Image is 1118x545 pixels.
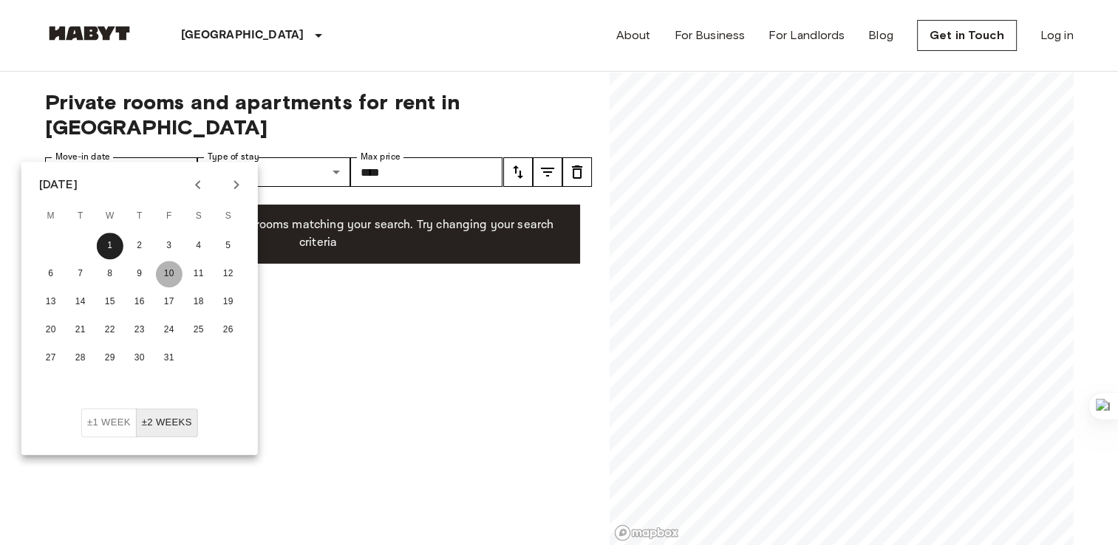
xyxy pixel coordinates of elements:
button: 13 [38,289,64,315]
button: 14 [67,289,94,315]
button: ±1 week [81,408,137,437]
button: 21 [67,317,94,343]
button: tune [533,157,562,187]
button: Previous month [185,172,211,197]
button: 20 [38,317,64,343]
img: Habyt [45,26,134,41]
button: 31 [156,345,183,371]
span: Private rooms and apartments for rent in [GEOGRAPHIC_DATA] [45,89,592,140]
label: Type of stay [208,151,259,163]
button: tune [562,157,592,187]
span: Monday [38,202,64,231]
span: Thursday [126,202,153,231]
button: ±2 weeks [136,408,198,437]
button: 3 [156,233,183,259]
button: 7 [67,261,94,287]
button: 11 [185,261,212,287]
button: 23 [126,317,153,343]
button: 1 [97,233,123,259]
div: [DATE] [39,176,78,193]
button: 18 [185,289,212,315]
button: 19 [215,289,242,315]
button: Next month [224,172,249,197]
button: 10 [156,261,183,287]
span: Saturday [185,202,212,231]
span: Friday [156,202,183,231]
a: About [616,27,651,44]
button: 27 [38,345,64,371]
button: 12 [215,261,242,287]
button: 24 [156,317,183,343]
button: 22 [97,317,123,343]
a: For Business [674,27,745,44]
button: 25 [185,317,212,343]
span: Wednesday [97,202,123,231]
span: Tuesday [67,202,94,231]
button: 16 [126,289,153,315]
button: 26 [215,317,242,343]
button: 17 [156,289,183,315]
button: 5 [215,233,242,259]
label: Max price [361,151,400,163]
button: 8 [97,261,123,287]
a: Mapbox logo [614,524,679,541]
a: Blog [868,27,893,44]
span: Sunday [215,202,242,231]
button: 28 [67,345,94,371]
a: For Landlords [768,27,845,44]
a: Log in [1040,27,1074,44]
p: [GEOGRAPHIC_DATA] [181,27,304,44]
button: 29 [97,345,123,371]
label: Move-in date [55,151,110,163]
a: Get in Touch [917,20,1017,51]
button: tune [503,157,533,187]
div: Move In Flexibility [81,408,198,437]
button: 6 [38,261,64,287]
p: Unfortunately there are no free rooms matching your search. Try changing your search criteria [69,216,568,252]
button: 30 [126,345,153,371]
button: 2 [126,233,153,259]
button: 9 [126,261,153,287]
button: 15 [97,289,123,315]
button: 4 [185,233,212,259]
